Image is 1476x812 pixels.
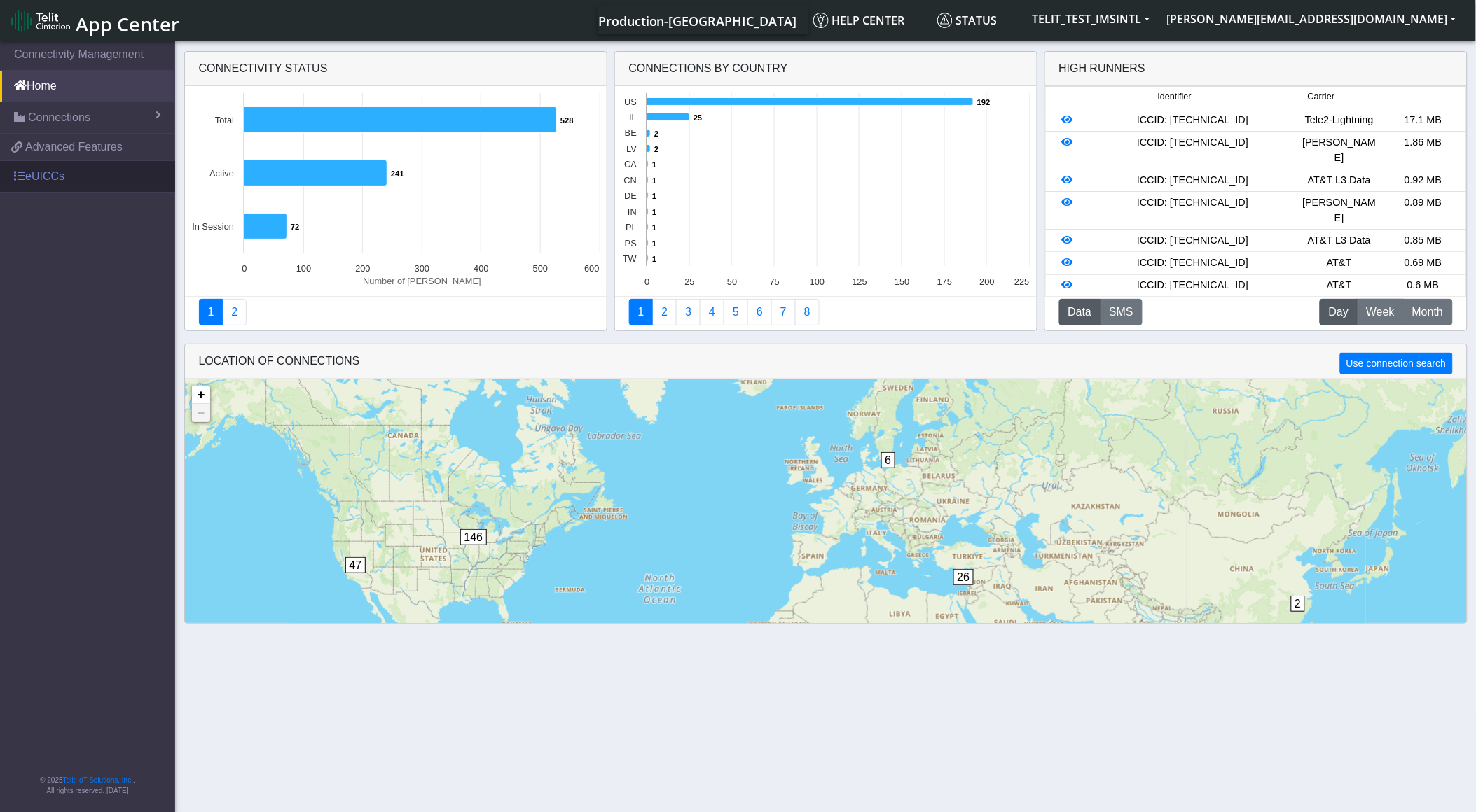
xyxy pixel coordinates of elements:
[1297,135,1381,165] div: [PERSON_NAME]
[199,299,223,325] a: Connectivity status
[1297,195,1381,225] div: [PERSON_NAME]
[1308,90,1334,104] span: Carrier
[209,168,234,178] text: Active
[598,6,796,34] a: Your current platform instance
[291,223,299,231] text: 72
[932,6,1024,34] a: Status
[771,299,796,325] a: Zero Session
[1297,113,1381,128] div: Tele2-Lightning
[1297,278,1381,293] div: AT&T
[652,192,656,200] text: 1
[1357,299,1404,325] button: Week
[414,263,429,274] text: 300
[363,276,481,286] text: Number of [PERSON_NAME]
[296,263,310,274] text: 100
[808,6,932,34] a: Help center
[1403,299,1452,325] button: Month
[937,13,953,28] img: status.svg
[652,208,656,216] text: 1
[1100,299,1143,325] button: SMS
[1088,233,1297,248] div: ICCID: [TECHNICAL_ID]
[1381,233,1465,248] div: 0.85 MB
[76,11,179,37] span: App Center
[355,263,370,274] text: 200
[1088,278,1297,293] div: ICCID: [TECHNICAL_ID]
[624,159,637,169] text: CA
[192,221,234,232] text: In Session
[769,276,779,287] text: 75
[242,263,247,274] text: 0
[199,299,593,325] nav: Summary paging
[652,255,656,263] text: 1
[652,223,656,232] text: 1
[1297,233,1381,248] div: AT&T L3 Data
[700,299,724,325] a: Connections By Carrier
[584,263,599,274] text: 600
[937,276,951,287] text: 175
[1059,60,1146,77] div: High Runners
[1381,195,1465,225] div: 0.89 MB
[222,299,247,325] a: Deployment status
[1297,173,1381,188] div: AT&T L3 Data
[1291,596,1306,612] span: 2
[654,145,658,153] text: 2
[629,112,637,122] text: IL
[623,175,636,185] text: CN
[652,299,677,325] a: Carrier
[345,557,366,573] span: 47
[11,10,70,32] img: logo-telit-cinterion-gw-new.png
[747,299,772,325] a: 14 Days Trend
[628,206,637,217] text: IN
[1412,304,1443,321] span: Month
[63,776,133,784] a: Telit IoT Solutions, Inc.
[192,404,210,422] a: Zoom out
[1340,353,1452,374] button: Use connection search
[852,276,867,287] text: 125
[626,143,637,154] text: LV
[624,190,637,201] text: DE
[474,263,488,274] text: 400
[813,13,905,28] span: Help center
[1059,299,1101,325] button: Data
[1088,173,1297,188] div: ICCID: [TECHNICAL_ID]
[11,6,177,36] a: App Center
[654,129,658,138] text: 2
[214,115,233,125] text: Total
[652,176,656,185] text: 1
[644,276,649,287] text: 0
[813,13,829,28] img: knowledge.svg
[460,529,488,545] span: 146
[1320,299,1358,325] button: Day
[28,109,90,126] span: Connections
[560,116,574,125] text: 528
[727,276,737,287] text: 50
[624,97,637,107] text: US
[185,344,1467,379] div: LOCATION OF CONNECTIONS
[1366,304,1395,321] span: Week
[391,169,404,178] text: 241
[25,139,123,155] span: Advanced Features
[1381,173,1465,188] div: 0.92 MB
[1014,276,1029,287] text: 225
[977,98,991,106] text: 192
[676,299,701,325] a: Usage per Country
[979,276,994,287] text: 200
[1381,135,1465,165] div: 1.86 MB
[684,276,694,287] text: 25
[937,13,998,28] span: Status
[809,276,824,287] text: 100
[652,239,656,248] text: 1
[1088,135,1297,165] div: ICCID: [TECHNICAL_ID]
[1158,90,1192,104] span: Identifier
[185,52,607,86] div: Connectivity status
[624,238,636,248] text: PS
[652,160,656,169] text: 1
[626,222,637,232] text: PL
[795,299,820,325] a: Not Connected for 30 days
[532,263,547,274] text: 500
[724,299,748,325] a: Usage by Carrier
[1088,113,1297,128] div: ICCID: [TECHNICAL_ID]
[192,386,210,404] a: Zoom in
[1381,278,1465,293] div: 0.6 MB
[1329,304,1349,321] span: Day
